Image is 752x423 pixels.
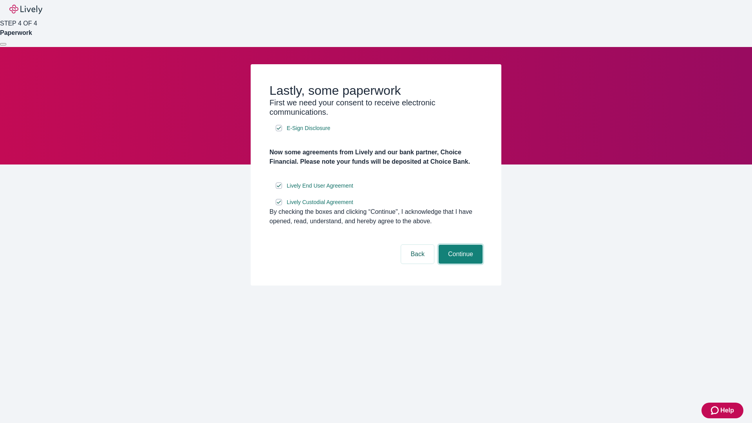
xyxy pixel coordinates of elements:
span: E-Sign Disclosure [287,124,330,132]
div: By checking the boxes and clicking “Continue", I acknowledge that I have opened, read, understand... [269,207,483,226]
span: Lively End User Agreement [287,182,353,190]
svg: Zendesk support icon [711,406,720,415]
button: Back [401,245,434,264]
h4: Now some agreements from Lively and our bank partner, Choice Financial. Please note your funds wi... [269,148,483,166]
span: Lively Custodial Agreement [287,198,353,206]
button: Zendesk support iconHelp [701,403,743,418]
a: e-sign disclosure document [285,197,355,207]
h3: First we need your consent to receive electronic communications. [269,98,483,117]
img: Lively [9,5,42,14]
h2: Lastly, some paperwork [269,83,483,98]
a: e-sign disclosure document [285,181,355,191]
a: e-sign disclosure document [285,123,332,133]
span: Help [720,406,734,415]
button: Continue [439,245,483,264]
